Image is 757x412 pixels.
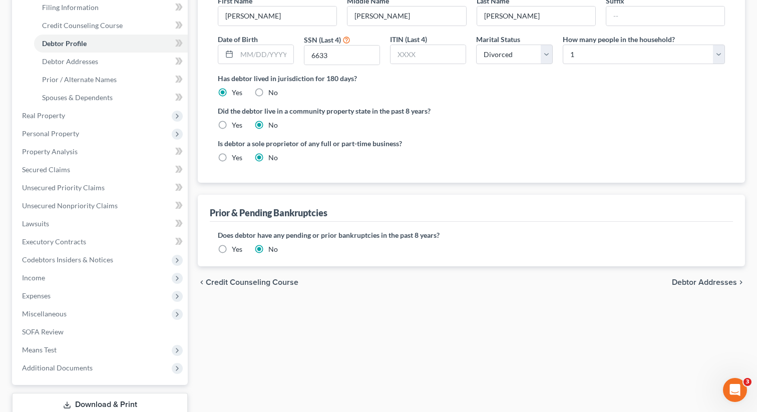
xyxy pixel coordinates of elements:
[42,75,117,84] span: Prior / Alternate Names
[14,179,188,197] a: Unsecured Priority Claims
[210,207,327,219] div: Prior & Pending Bankruptcies
[232,88,242,98] label: Yes
[42,57,98,66] span: Debtor Addresses
[232,120,242,130] label: Yes
[22,309,67,318] span: Miscellaneous
[743,378,751,386] span: 3
[42,21,123,30] span: Credit Counseling Course
[14,233,188,251] a: Executory Contracts
[14,215,188,233] a: Lawsuits
[14,161,188,179] a: Secured Claims
[34,89,188,107] a: Spouses & Dependents
[34,71,188,89] a: Prior / Alternate Names
[22,147,78,156] span: Property Analysis
[218,230,725,240] label: Does debtor have any pending or prior bankruptcies in the past 8 years?
[737,278,745,286] i: chevron_right
[477,7,595,26] input: --
[22,363,93,372] span: Additional Documents
[22,255,113,264] span: Codebtors Insiders & Notices
[22,165,70,174] span: Secured Claims
[218,7,336,26] input: --
[22,273,45,282] span: Income
[268,153,278,163] label: No
[563,34,675,45] label: How many people in the household?
[218,34,258,45] label: Date of Birth
[34,17,188,35] a: Credit Counseling Course
[237,45,293,64] input: MM/DD/YYYY
[218,138,467,149] label: Is debtor a sole proprietor of any full or part-time business?
[206,278,298,286] span: Credit Counseling Course
[22,291,51,300] span: Expenses
[22,201,118,210] span: Unsecured Nonpriority Claims
[347,7,466,26] input: M.I
[304,46,380,65] input: XXXX
[268,120,278,130] label: No
[22,327,64,336] span: SOFA Review
[218,73,725,84] label: Has debtor lived in jurisdiction for 180 days?
[723,378,747,402] iframe: Intercom live chat
[672,278,737,286] span: Debtor Addresses
[22,111,65,120] span: Real Property
[22,345,57,354] span: Means Test
[218,106,725,116] label: Did the debtor live in a community property state in the past 8 years?
[34,53,188,71] a: Debtor Addresses
[391,45,466,64] input: XXXX
[22,237,86,246] span: Executory Contracts
[198,278,298,286] button: chevron_left Credit Counseling Course
[42,93,113,102] span: Spouses & Dependents
[34,35,188,53] a: Debtor Profile
[22,219,49,228] span: Lawsuits
[606,7,724,26] input: --
[672,278,745,286] button: Debtor Addresses chevron_right
[42,39,87,48] span: Debtor Profile
[14,197,188,215] a: Unsecured Nonpriority Claims
[42,3,99,12] span: Filing Information
[14,323,188,341] a: SOFA Review
[198,278,206,286] i: chevron_left
[304,35,341,45] label: SSN (Last 4)
[22,183,105,192] span: Unsecured Priority Claims
[476,34,520,45] label: Marital Status
[14,143,188,161] a: Property Analysis
[22,129,79,138] span: Personal Property
[390,34,427,45] label: ITIN (Last 4)
[232,153,242,163] label: Yes
[232,244,242,254] label: Yes
[268,244,278,254] label: No
[268,88,278,98] label: No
